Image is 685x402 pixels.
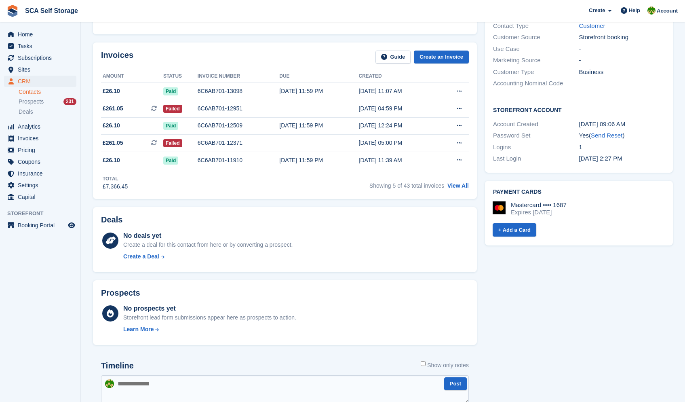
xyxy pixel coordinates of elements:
div: [DATE] 11:59 PM [279,87,358,95]
div: Total [103,175,128,182]
a: Learn More [123,325,296,334]
span: Capital [18,191,66,203]
span: Paid [163,122,178,130]
a: menu [4,180,76,191]
span: £26.10 [103,156,120,165]
a: menu [4,121,76,132]
img: Sam Chapman [105,379,114,388]
a: Guide [375,51,411,64]
div: 6C6AB701-12951 [198,104,279,113]
span: Failed [163,139,182,147]
span: Showing 5 of 43 total invoices [369,182,444,189]
span: Pricing [18,144,66,156]
th: Created [359,70,438,83]
th: Invoice number [198,70,279,83]
div: [DATE] 11:07 AM [359,87,438,95]
span: Settings [18,180,66,191]
div: No prospects yet [123,304,296,313]
span: £26.10 [103,87,120,95]
span: Sites [18,64,66,75]
div: Storefront lead form submissions appear here as prospects to action. [123,313,296,322]
div: [DATE] 11:39 AM [359,156,438,165]
th: Status [163,70,198,83]
div: [DATE] 05:00 PM [359,139,438,147]
span: Insurance [18,168,66,179]
a: Create a Deal [123,252,293,261]
a: menu [4,76,76,87]
div: 6C6AB701-12509 [198,121,279,130]
th: Amount [101,70,163,83]
span: Help [629,6,640,15]
div: - [579,56,665,65]
a: View All [447,182,469,189]
div: Use Case [493,44,579,54]
div: Create a deal for this contact from here or by converting a prospect. [123,241,293,249]
button: Post [444,377,467,391]
a: menu [4,40,76,52]
span: Tasks [18,40,66,52]
div: Customer Type [493,68,579,77]
a: Customer [579,22,605,29]
span: Analytics [18,121,66,132]
a: menu [4,168,76,179]
a: menu [4,156,76,167]
a: menu [4,144,76,156]
th: Due [279,70,358,83]
span: Deals [19,108,33,116]
div: 6C6AB701-11910 [198,156,279,165]
span: Booking Portal [18,220,66,231]
h2: Deals [101,215,122,224]
div: No deals yet [123,231,293,241]
a: menu [4,29,76,40]
div: 6C6AB701-12371 [198,139,279,147]
div: Account Created [493,120,579,129]
span: Paid [163,157,178,165]
a: SCA Self Storage [22,4,81,17]
div: [DATE] 11:59 PM [279,156,358,165]
span: ( ) [589,132,624,139]
div: Logins [493,143,579,152]
a: Contacts [19,88,76,96]
a: menu [4,64,76,75]
div: Last Login [493,154,579,163]
img: Mastercard Logo [493,201,506,214]
span: £26.10 [103,121,120,130]
div: 6C6AB701-13098 [198,87,279,95]
img: Sam Chapman [647,6,655,15]
label: Show only notes [421,361,469,370]
a: menu [4,52,76,63]
div: Mastercard •••• 1687 [511,201,567,209]
span: Paid [163,87,178,95]
div: [DATE] 09:06 AM [579,120,665,129]
h2: Payment cards [493,189,665,195]
div: Accounting Nominal Code [493,79,579,88]
time: 2024-05-21 13:27:32 UTC [579,155,622,162]
a: + Add a Card [493,223,536,237]
div: Storefront booking [579,33,665,42]
div: Business [579,68,665,77]
div: Password Set [493,131,579,140]
span: Prospects [19,98,44,106]
span: Invoices [18,133,66,144]
h2: Storefront Account [493,106,665,114]
h2: Prospects [101,288,140,298]
span: Coupons [18,156,66,167]
div: 1 [579,143,665,152]
a: menu [4,191,76,203]
span: CRM [18,76,66,87]
div: - [579,44,665,54]
div: [DATE] 11:59 PM [279,121,358,130]
a: Preview store [67,220,76,230]
div: £7,366.45 [103,182,128,191]
span: Create [589,6,605,15]
a: Create an Invoice [414,51,469,64]
h2: Timeline [101,361,134,370]
div: Contact Type [493,21,579,31]
div: [DATE] 12:24 PM [359,121,438,130]
div: Customer Source [493,33,579,42]
div: 231 [63,98,76,105]
span: Subscriptions [18,52,66,63]
div: Expires [DATE] [511,209,567,216]
a: Deals [19,108,76,116]
input: Show only notes [421,361,426,366]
